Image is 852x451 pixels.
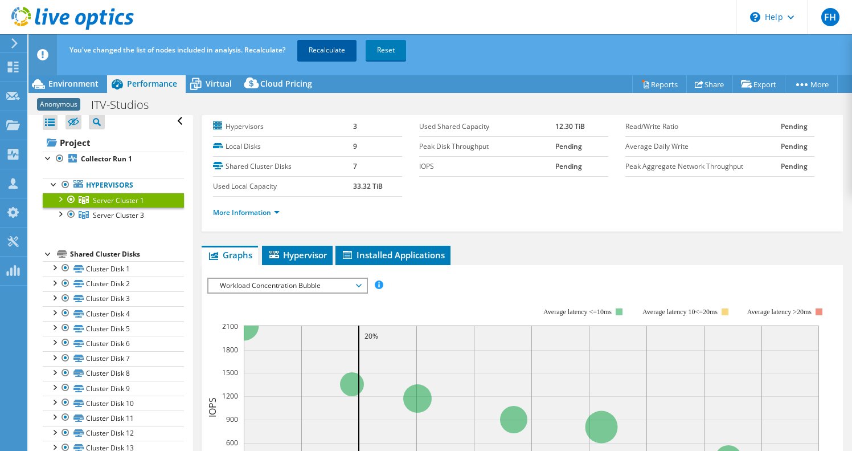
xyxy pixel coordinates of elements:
a: Reset [366,40,406,60]
a: Recalculate [297,40,357,60]
label: Average Daily Write [625,141,781,152]
b: 7 [353,161,357,171]
span: FH [821,8,839,26]
label: Hypervisors [213,121,353,132]
div: Shared Cluster Disks [70,247,184,261]
a: Cluster Disk 4 [43,306,184,321]
b: 9 [353,141,357,151]
text: 1200 [222,391,238,401]
text: IOPS [206,397,219,417]
label: Shared Cluster Disks [213,161,353,172]
a: Cluster Disk 8 [43,366,184,381]
b: Pending [555,141,582,151]
a: Hypervisors [43,178,184,193]
a: Reports [632,75,687,93]
a: Cluster Disk 10 [43,396,184,411]
b: 3 [353,121,357,131]
text: 600 [226,438,238,448]
b: 33.32 TiB [353,181,383,191]
a: Server Cluster 3 [43,208,184,222]
span: Server Cluster 3 [93,210,144,220]
tspan: Average latency <=10ms [543,308,612,316]
label: Used Local Capacity [213,181,353,192]
a: Cluster Disk 6 [43,336,184,351]
svg: \n [750,12,760,22]
b: Collector Run 1 [81,154,132,164]
text: 20% [364,331,378,341]
span: Server Cluster 1 [93,196,144,205]
span: Hypervisor [268,249,327,261]
a: Cluster Disk 11 [43,411,184,425]
text: 2100 [222,322,238,331]
span: You've changed the list of nodes included in analysis. Recalculate? [69,45,285,55]
tspan: Average latency 10<=20ms [642,308,718,316]
label: Local Disks [213,141,353,152]
a: Cluster Disk 2 [43,277,184,291]
a: Cluster Disk 3 [43,291,184,306]
label: Peak Disk Throughput [419,141,555,152]
label: Read/Write Ratio [625,121,781,132]
a: More Information [213,208,280,217]
span: Virtual [206,78,232,89]
span: Graphs [207,249,252,261]
text: 1500 [222,368,238,377]
a: Cluster Disk 1 [43,261,184,276]
b: Pending [555,161,582,171]
a: Server Cluster 1 [43,193,184,208]
a: Share [686,75,733,93]
label: IOPS [419,161,555,172]
span: Installed Applications [341,249,445,261]
span: Performance [127,78,177,89]
a: Cluster Disk 5 [43,321,184,336]
a: Project [43,133,184,152]
span: Cloud Pricing [260,78,312,89]
b: Pending [781,141,808,151]
b: Pending [781,121,808,131]
text: Average latency >20ms [747,308,812,316]
h1: ITV-Studios [86,99,166,111]
span: Workload Concentration Bubble [214,279,361,292]
a: Export [732,75,785,93]
span: Anonymous [37,98,80,111]
text: 900 [226,415,238,424]
b: Pending [781,161,808,171]
a: Cluster Disk 7 [43,351,184,366]
label: Peak Aggregate Network Throughput [625,161,781,172]
b: 12.30 TiB [555,121,585,131]
a: Cluster Disk 12 [43,426,184,441]
a: Collector Run 1 [43,152,184,166]
a: Cluster Disk 9 [43,381,184,396]
span: Environment [48,78,99,89]
a: More [785,75,838,93]
label: Used Shared Capacity [419,121,555,132]
text: 1800 [222,345,238,355]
